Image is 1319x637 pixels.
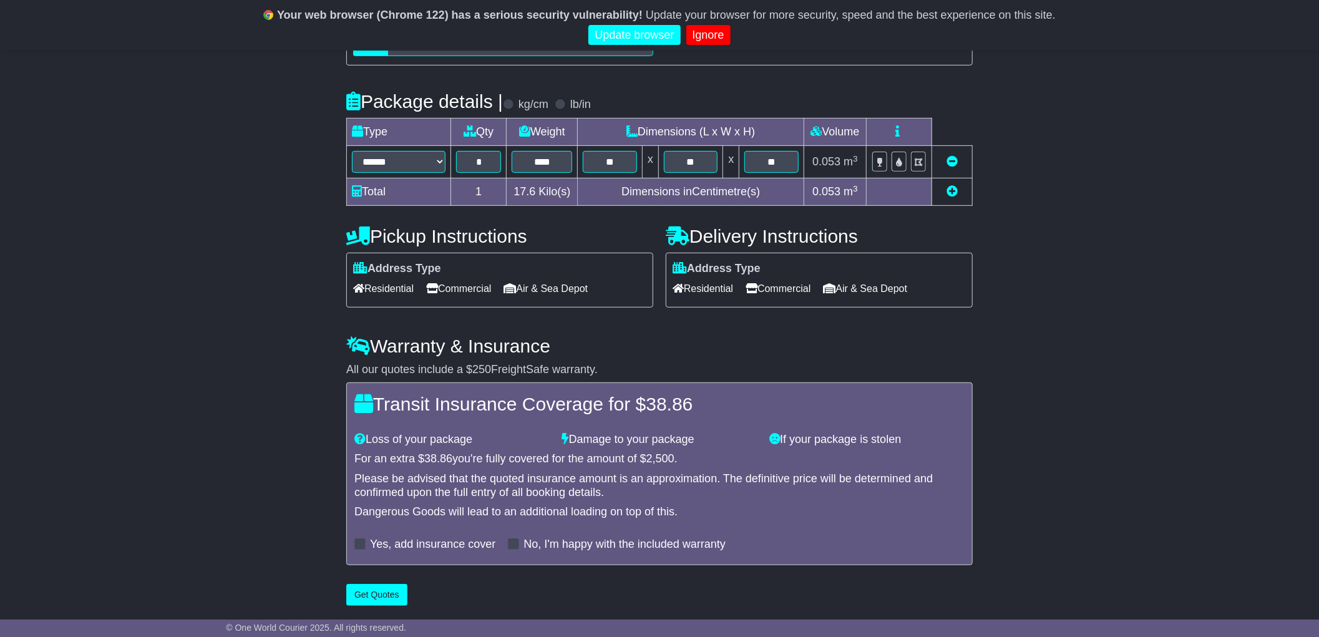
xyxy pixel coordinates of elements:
span: 0.053 [812,185,840,198]
td: 1 [451,178,507,206]
span: 250 [472,363,491,376]
td: Volume [804,119,866,146]
h4: Delivery Instructions [666,226,973,246]
a: Ignore [686,25,731,46]
h4: Pickup Instructions [346,226,653,246]
td: Dimensions in Centimetre(s) [578,178,804,206]
td: Weight [507,119,578,146]
a: Add new item [947,185,958,198]
label: lb/in [570,98,591,112]
span: Residential [673,279,733,298]
label: No, I'm happy with the included warranty [523,538,726,552]
span: 38.86 [424,452,452,465]
span: Air & Sea Depot [504,279,588,298]
span: m [844,185,858,198]
div: If your package is stolen [763,433,971,447]
label: Yes, add insurance cover [370,538,495,552]
h4: Transit Insurance Coverage for $ [354,394,965,414]
span: Residential [353,279,414,298]
span: Commercial [426,279,491,298]
span: © One World Courier 2025. All rights reserved. [226,623,406,633]
label: kg/cm [518,98,548,112]
label: Address Type [673,262,761,276]
label: Address Type [353,262,441,276]
div: Loss of your package [348,433,556,447]
span: 2,500 [646,452,674,465]
sup: 3 [853,184,858,193]
div: All our quotes include a $ FreightSafe warranty. [346,363,973,377]
td: x [642,146,658,178]
td: Qty [451,119,507,146]
div: Please be advised that the quoted insurance amount is an approximation. The definitive price will... [354,472,965,499]
span: Commercial [746,279,810,298]
button: Get Quotes [346,584,407,606]
span: m [844,155,858,168]
td: Dimensions (L x W x H) [578,119,804,146]
h4: Warranty & Insurance [346,336,973,356]
h4: Package details | [346,91,503,112]
div: Damage to your package [556,433,764,447]
td: Kilo(s) [507,178,578,206]
div: Dangerous Goods will lead to an additional loading on top of this. [354,505,965,519]
b: Your web browser (Chrome 122) has a serious security vulnerability! [277,9,643,21]
a: Remove this item [947,155,958,168]
span: 17.6 [513,185,535,198]
span: Update your browser for more security, speed and the best experience on this site. [646,9,1056,21]
div: For an extra $ you're fully covered for the amount of $ . [354,452,965,466]
td: Type [347,119,451,146]
span: 0.053 [812,155,840,168]
a: Update browser [588,25,680,46]
sup: 3 [853,154,858,163]
td: Total [347,178,451,206]
span: Air & Sea Depot [824,279,908,298]
td: x [723,146,739,178]
span: 38.86 [646,394,693,414]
